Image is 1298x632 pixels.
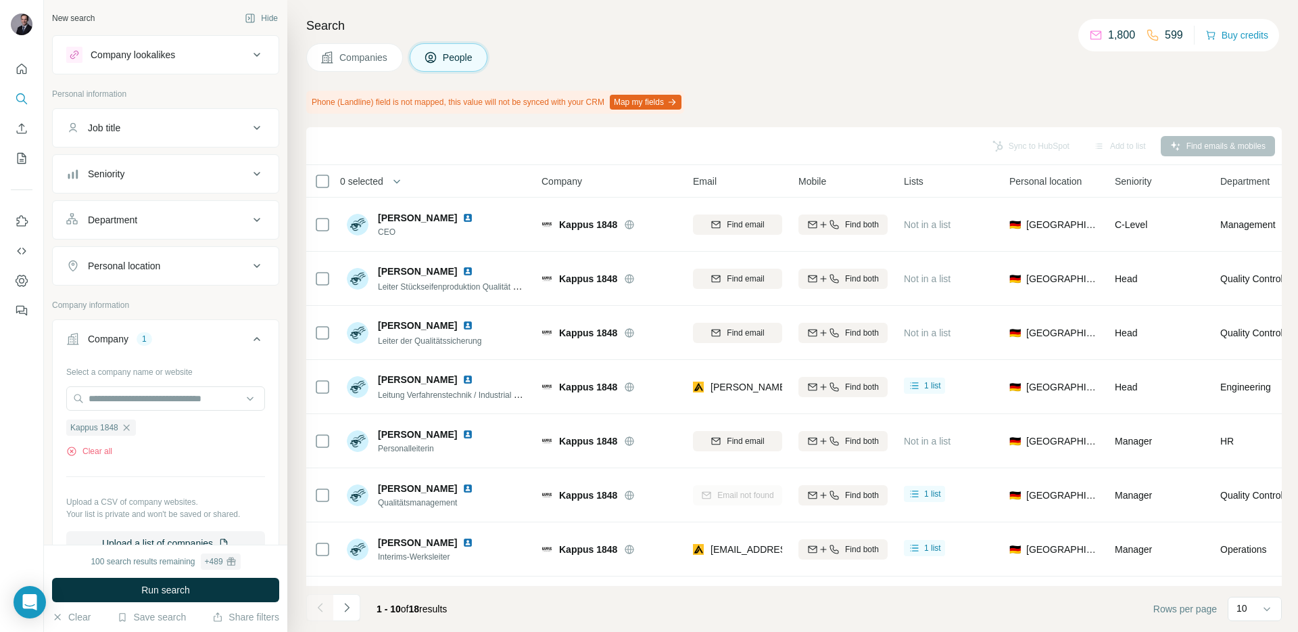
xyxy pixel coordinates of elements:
span: Companies [339,51,389,64]
button: Company1 [53,323,279,361]
span: 🇩🇪 [1009,489,1021,502]
span: Email [693,175,717,188]
button: Find both [798,215,888,235]
span: Quality Control [1220,326,1283,340]
button: Find both [798,485,888,505]
span: Find email [727,327,764,339]
div: Select a company name or website [66,361,265,378]
button: Job title [53,112,279,144]
span: Not in a list [904,328,951,338]
span: Manager [1115,544,1152,555]
span: Find email [727,435,764,447]
span: Find both [845,273,879,285]
button: Find both [798,431,888,451]
img: LinkedIn logo [462,374,473,385]
span: [PERSON_NAME] [378,373,457,386]
p: Personal information [52,88,279,100]
span: Kappus 1848 [559,543,617,556]
button: Company lookalikes [53,39,279,71]
span: Find both [845,219,879,231]
button: Department [53,204,279,236]
span: [GEOGRAPHIC_DATA] [1026,272,1099,286]
img: provider apollo logo [693,380,704,394]
button: Find both [798,269,888,289]
p: 1,800 [1108,27,1135,43]
div: Company lookalikes [91,48,175,62]
span: [PERSON_NAME][EMAIL_ADDRESS][DOMAIN_NAME] [711,382,948,392]
img: Avatar [347,539,368,560]
span: Quality Control [1220,489,1283,502]
img: LinkedIn logo [462,429,473,440]
span: [PERSON_NAME] [378,212,457,223]
span: Find both [845,489,879,501]
button: Find email [693,269,782,289]
p: 10 [1236,602,1247,615]
button: Seniority [53,158,279,190]
div: Company [88,332,128,346]
span: Manager [1115,436,1152,447]
span: Kappus 1848 [559,218,617,231]
span: People [443,51,474,64]
img: LinkedIn logo [462,537,473,548]
span: of [401,604,409,614]
img: Avatar [347,322,368,344]
span: Personalleiterin [378,443,479,455]
img: Logo of Kappus 1848 [542,328,552,338]
span: Mobile [798,175,826,188]
span: Leiter Stückseifenproduktion Qualität & Prozesse [378,281,554,292]
span: Personal location [1009,175,1082,188]
p: Company information [52,299,279,311]
span: Manager [1115,490,1152,501]
button: Dashboard [11,269,32,293]
button: Buy credits [1205,26,1268,45]
div: New search [52,12,95,24]
button: Upload a list of companies [66,531,265,556]
span: 🇩🇪 [1009,326,1021,340]
span: Find email [727,273,764,285]
div: Open Intercom Messenger [14,586,46,618]
span: Find both [845,435,879,447]
img: Logo of Kappus 1848 [542,490,552,501]
img: Avatar [347,376,368,398]
div: Personal location [88,259,160,273]
span: [PERSON_NAME] [378,319,457,332]
p: Upload a CSV of company websites. [66,496,265,508]
div: + 489 [205,556,223,568]
span: Head [1115,273,1137,284]
span: 0 selected [340,175,383,188]
span: Kappus 1848 [559,380,617,394]
span: Find both [845,543,879,556]
img: LinkedIn logo [462,320,473,331]
span: 1 list [924,542,941,554]
span: 18 [409,604,420,614]
span: Management [1220,218,1276,231]
button: Clear all [66,445,112,457]
span: [GEOGRAPHIC_DATA] [1026,543,1099,556]
button: Clear [52,610,91,624]
span: Head [1115,328,1137,338]
button: Find both [798,377,888,397]
span: C-Level [1115,219,1147,230]
span: Find both [845,327,879,339]
span: Kappus 1848 [559,272,617,286]
span: Kappus 1848 [559,489,617,502]
span: Lists [904,175,923,188]
img: Logo of Kappus 1848 [542,382,552,392]
img: Avatar [347,268,368,290]
img: LinkedIn logo [462,483,473,494]
div: Seniority [88,167,124,181]
button: Find both [798,323,888,343]
span: [GEOGRAPHIC_DATA] [1026,434,1099,448]
button: Run search [52,578,279,602]
button: Find email [693,431,782,451]
button: My lists [11,146,32,171]
span: [PERSON_NAME] [378,482,457,495]
p: 599 [1165,27,1183,43]
span: Rows per page [1153,602,1217,616]
button: Quick start [11,57,32,81]
span: [PERSON_NAME] [378,536,457,549]
img: LinkedIn logo [462,212,473,223]
span: CEO [378,226,479,238]
span: Leiter der Qualitätssicherung [378,336,481,346]
button: Search [11,87,32,111]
